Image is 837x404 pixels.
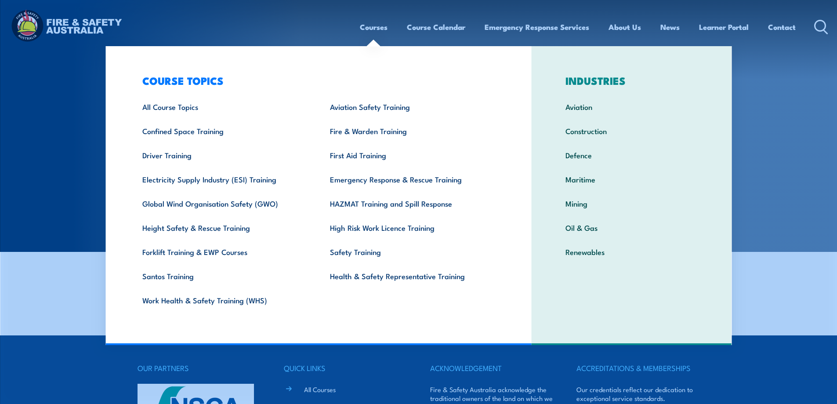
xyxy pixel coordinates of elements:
[129,288,316,312] a: Work Health & Safety Training (WHS)
[768,15,796,39] a: Contact
[552,95,711,119] a: Aviation
[576,362,699,374] h4: ACCREDITATIONS & MEMBERSHIPS
[316,95,504,119] a: Aviation Safety Training
[576,385,699,403] p: Our credentials reflect our dedication to exceptional service standards.
[552,74,711,87] h3: INDUSTRIES
[129,167,316,191] a: Electricity Supply Industry (ESI) Training
[316,191,504,215] a: HAZMAT Training and Spill Response
[316,264,504,288] a: Health & Safety Representative Training
[129,95,316,119] a: All Course Topics
[129,240,316,264] a: Forklift Training & EWP Courses
[552,119,711,143] a: Construction
[316,119,504,143] a: Fire & Warden Training
[552,240,711,264] a: Renewables
[430,362,553,374] h4: ACKNOWLEDGEMENT
[552,167,711,191] a: Maritime
[699,15,749,39] a: Learner Portal
[552,215,711,240] a: Oil & Gas
[304,385,336,394] a: All Courses
[129,74,504,87] h3: COURSE TOPICS
[407,15,465,39] a: Course Calendar
[316,167,504,191] a: Emergency Response & Rescue Training
[316,215,504,240] a: High Risk Work Licence Training
[129,215,316,240] a: Height Safety & Rescue Training
[129,264,316,288] a: Santos Training
[660,15,680,39] a: News
[485,15,589,39] a: Emergency Response Services
[316,143,504,167] a: First Aid Training
[316,240,504,264] a: Safety Training
[129,119,316,143] a: Confined Space Training
[552,191,711,215] a: Mining
[129,191,316,215] a: Global Wind Organisation Safety (GWO)
[138,362,261,374] h4: OUR PARTNERS
[360,15,388,39] a: Courses
[284,362,407,374] h4: QUICK LINKS
[129,143,316,167] a: Driver Training
[552,143,711,167] a: Defence
[609,15,641,39] a: About Us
